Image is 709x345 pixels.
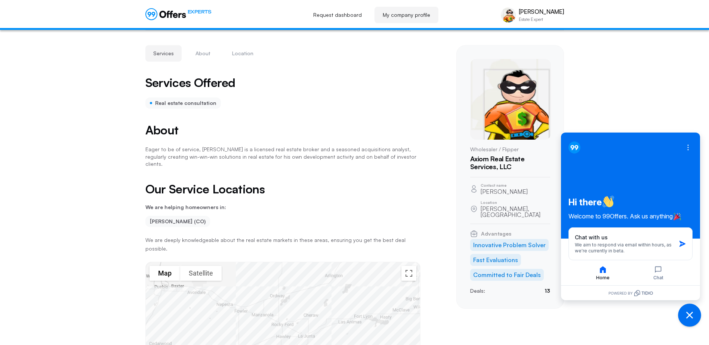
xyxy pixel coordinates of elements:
button: Toggle fullscreen view [401,266,416,281]
h1: Axiom Real Estate Services, LLC [470,155,550,171]
h2: Services Offered [145,77,235,88]
img: Norberto Villanueva [501,7,516,22]
p: We are helping homeowners in: [145,205,420,210]
p: Eager to be of service, [PERSON_NAME] is a licensed real estate broker and a seasoned acquisition... [145,146,420,168]
p: Contact name [481,183,528,187]
button: Show satellite imagery [180,266,222,281]
a: Request dashboard [305,7,370,23]
button: Location [224,45,261,62]
li: Committed to Fair Deals [470,269,544,281]
img: Norberto Villanueva [470,59,551,140]
h2: Our Service Locations [145,183,420,196]
a: EXPERTS [145,8,212,20]
li: Fast Evaluations [470,254,521,266]
p: Location [481,201,550,204]
div: Real estate consultation [145,97,221,109]
li: Innovative Problem Solver [470,239,549,251]
p: Deals: [470,287,485,295]
span: EXPERTS [188,8,212,15]
button: About [188,45,218,62]
p: [PERSON_NAME] [481,189,528,195]
button: Show street map [149,266,180,281]
a: My company profile [374,7,438,23]
p: 13 [545,287,550,295]
li: [PERSON_NAME] (CO) [145,216,210,227]
p: [PERSON_NAME], [GEOGRAPHIC_DATA] [481,206,550,218]
h2: About [145,124,420,137]
span: Advantages [481,231,511,236]
p: [PERSON_NAME] [519,8,564,15]
button: Services [145,45,182,62]
p: Estate Expert [519,17,564,22]
p: We are deeply knowledgeable about the real estate markets in these areas, ensuring you get the be... [145,236,420,253]
p: Wholesaler / Flipper [470,146,550,153]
